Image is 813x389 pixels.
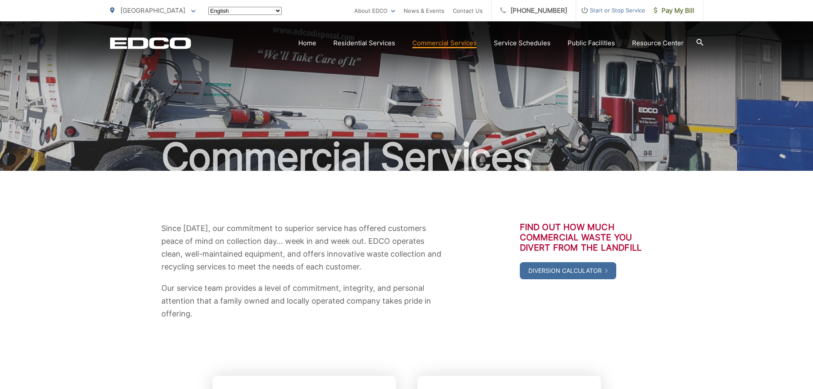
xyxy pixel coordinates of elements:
[333,38,395,48] a: Residential Services
[494,38,551,48] a: Service Schedules
[654,6,694,16] span: Pay My Bill
[632,38,684,48] a: Resource Center
[161,222,447,273] p: Since [DATE], our commitment to superior service has offered customers peace of mind on collectio...
[520,222,652,253] h3: Find out how much commercial waste you divert from the landfill
[298,38,316,48] a: Home
[161,282,447,320] p: Our service team provides a level of commitment, integrity, and personal attention that a family ...
[120,6,185,15] span: [GEOGRAPHIC_DATA]
[520,262,616,279] a: Diversion Calculator
[110,136,703,178] h1: Commercial Services
[208,7,282,15] select: Select a language
[354,6,395,16] a: About EDCO
[568,38,615,48] a: Public Facilities
[110,37,191,49] a: EDCD logo. Return to the homepage.
[453,6,483,16] a: Contact Us
[404,6,444,16] a: News & Events
[412,38,477,48] a: Commercial Services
